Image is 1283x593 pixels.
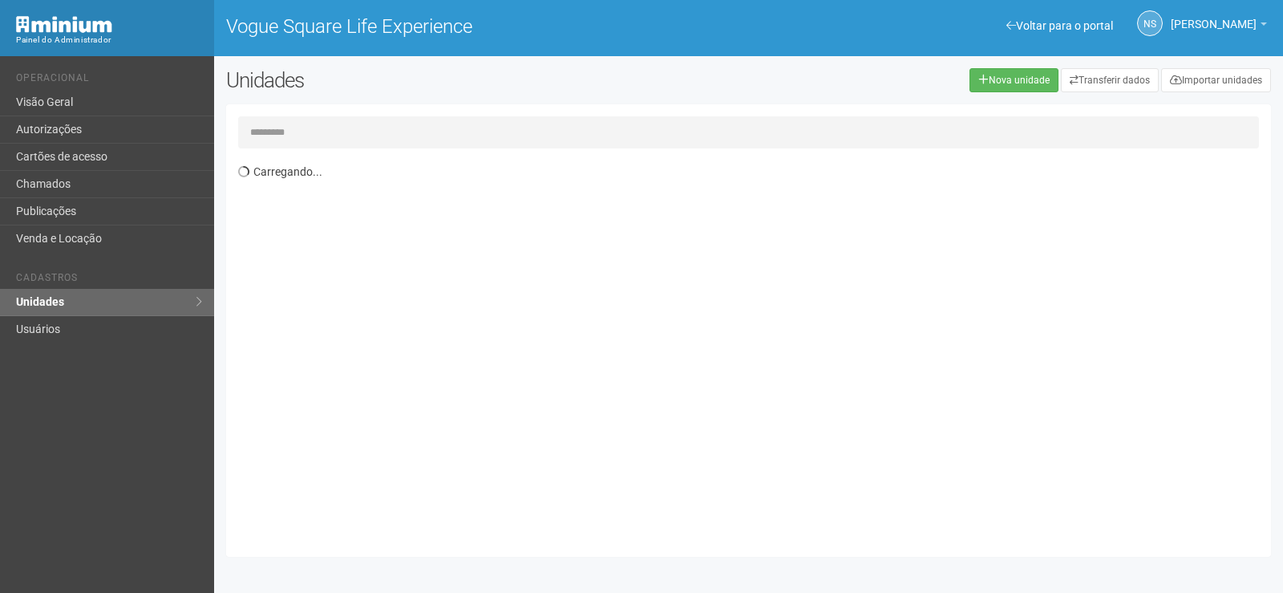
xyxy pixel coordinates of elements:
[1006,19,1113,32] a: Voltar para o portal
[1137,10,1163,36] a: NS
[226,16,737,37] h1: Vogue Square Life Experience
[1171,20,1267,33] a: [PERSON_NAME]
[1161,68,1271,92] a: Importar unidades
[1061,68,1159,92] a: Transferir dados
[16,33,202,47] div: Painel do Administrador
[16,16,112,33] img: Minium
[226,68,648,92] h2: Unidades
[16,272,202,289] li: Cadastros
[1171,2,1257,30] span: Nicolle Silva
[16,72,202,89] li: Operacional
[238,156,1271,545] div: Carregando...
[969,68,1058,92] a: Nova unidade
